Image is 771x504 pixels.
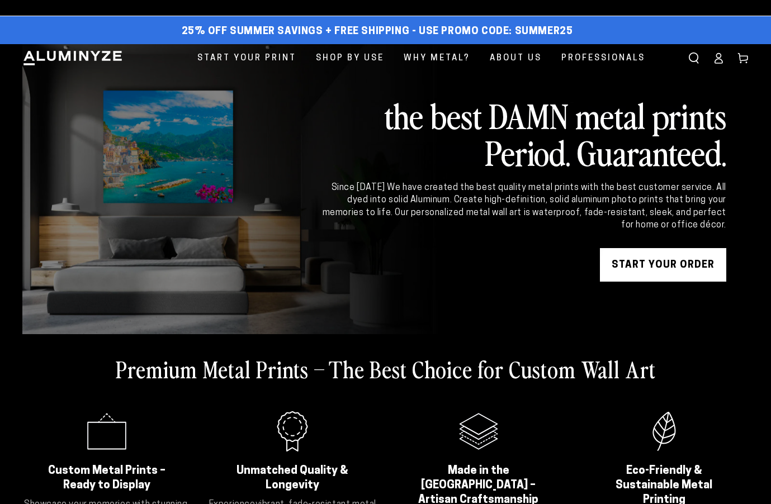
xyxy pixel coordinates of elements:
[222,464,363,493] h2: Unmatched Quality & Longevity
[182,26,573,38] span: 25% off Summer Savings + Free Shipping - Use Promo Code: SUMMER25
[36,464,177,493] h2: Custom Metal Prints – Ready to Display
[116,354,656,383] h2: Premium Metal Prints – The Best Choice for Custom Wall Art
[395,44,479,73] a: Why Metal?
[316,51,384,66] span: Shop By Use
[404,51,470,66] span: Why Metal?
[682,46,706,70] summary: Search our site
[22,50,123,66] img: Aluminyze
[308,44,392,73] a: Shop By Use
[320,97,726,170] h2: the best DAMN metal prints Period. Guaranteed.
[600,248,726,282] a: START YOUR Order
[561,51,645,66] span: Professionals
[481,44,550,73] a: About Us
[553,44,654,73] a: Professionals
[189,44,305,73] a: Start Your Print
[320,182,726,232] div: Since [DATE] We have created the best quality metal prints with the best customer service. All dy...
[490,51,542,66] span: About Us
[197,51,296,66] span: Start Your Print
